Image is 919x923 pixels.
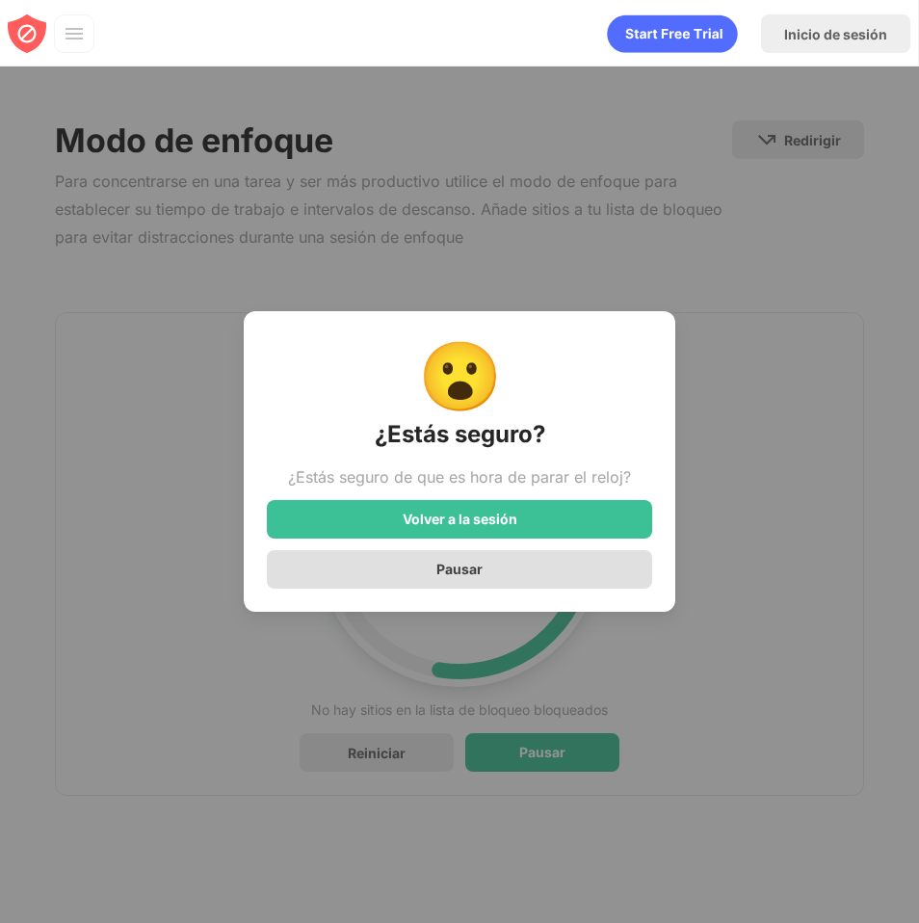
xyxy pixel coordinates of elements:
div: Inicio de sesión [784,26,887,42]
div: ¿Estás seguro de que es hora de parar el reloj? [288,465,631,488]
div: Volver a la sesión [403,512,517,527]
div: animation [607,14,738,53]
div: ¿Estás seguro? [375,419,545,450]
div: 😮 [418,334,502,416]
img: blocksite-icon-red.svg [8,14,46,53]
div: Pausar [436,561,483,577]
